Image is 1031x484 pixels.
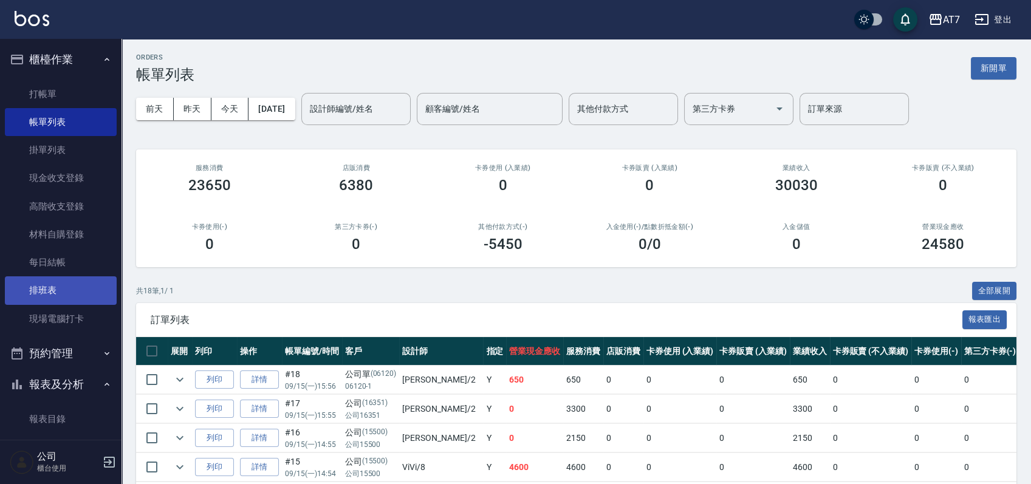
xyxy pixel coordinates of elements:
[790,453,830,482] td: 4600
[195,400,234,418] button: 列印
[371,368,397,381] p: (06120)
[345,368,397,381] div: 公司單
[282,395,342,423] td: #17
[830,366,911,394] td: 0
[10,450,34,474] img: Person
[961,366,1019,394] td: 0
[5,405,117,433] a: 報表目錄
[352,236,360,253] h3: 0
[5,80,117,108] a: 打帳單
[151,223,269,231] h2: 卡券使用(-)
[738,164,855,172] h2: 業績收入
[643,395,717,423] td: 0
[188,177,231,194] h3: 23650
[285,468,339,479] p: 09/15 (一) 14:54
[923,7,965,32] button: AT7
[195,458,234,477] button: 列印
[5,220,117,248] a: 材料自購登錄
[911,366,961,394] td: 0
[5,108,117,136] a: 帳單列表
[240,429,279,448] a: 詳情
[171,370,189,389] button: expand row
[5,44,117,75] button: 櫃檯作業
[15,11,49,26] img: Logo
[298,223,416,231] h2: 第三方卡券(-)
[237,337,282,366] th: 操作
[282,453,342,482] td: #15
[893,7,917,32] button: save
[285,381,339,392] p: 09/15 (一) 15:56
[282,366,342,394] td: #18
[205,236,214,253] h3: 0
[444,223,562,231] h2: 其他付款方式(-)
[603,366,643,394] td: 0
[830,337,911,366] th: 卡券販賣 (不入業績)
[961,424,1019,452] td: 0
[738,223,855,231] h2: 入金儲值
[399,337,483,366] th: 設計師
[716,337,790,366] th: 卡券販賣 (入業績)
[939,177,947,194] h3: 0
[911,337,961,366] th: 卡券使用(-)
[5,276,117,304] a: 排班表
[563,337,603,366] th: 服務消費
[5,305,117,333] a: 現場電腦打卡
[790,337,830,366] th: 業績收入
[136,285,174,296] p: 共 18 筆, 1 / 1
[643,453,717,482] td: 0
[499,177,507,194] h3: 0
[345,455,397,468] div: 公司
[345,439,397,450] p: 公司15500
[5,338,117,369] button: 預約管理
[563,424,603,452] td: 2150
[345,426,397,439] div: 公司
[943,12,960,27] div: AT7
[285,439,339,450] p: 09/15 (一) 14:55
[240,458,279,477] a: 詳情
[444,164,562,172] h2: 卡券使用 (入業績)
[716,424,790,452] td: 0
[483,424,506,452] td: Y
[136,53,194,61] h2: ORDERS
[885,223,1002,231] h2: 營業現金應收
[298,164,416,172] h2: 店販消費
[506,453,563,482] td: 4600
[345,381,397,392] p: 06120-1
[603,337,643,366] th: 店販消費
[195,429,234,448] button: 列印
[645,177,654,194] h3: 0
[911,395,961,423] td: 0
[506,395,563,423] td: 0
[716,366,790,394] td: 0
[37,463,99,474] p: 櫃台使用
[972,282,1017,301] button: 全部展開
[362,426,388,439] p: (15500)
[603,453,643,482] td: 0
[484,236,522,253] h3: -5450
[5,193,117,220] a: 高階收支登錄
[830,453,911,482] td: 0
[171,458,189,476] button: expand row
[506,337,563,366] th: 營業現金應收
[362,455,388,468] p: (15500)
[922,236,964,253] h3: 24580
[885,164,1002,172] h2: 卡券販賣 (不入業績)
[399,395,483,423] td: [PERSON_NAME] /2
[345,410,397,421] p: 公司16351
[643,366,717,394] td: 0
[591,223,709,231] h2: 入金使用(-) /點數折抵金額(-)
[136,98,174,120] button: 前天
[962,313,1007,325] a: 報表匯出
[775,177,818,194] h3: 30030
[339,177,373,194] h3: 6380
[643,337,717,366] th: 卡券使用 (入業績)
[716,453,790,482] td: 0
[792,236,801,253] h3: 0
[790,424,830,452] td: 2150
[639,236,661,253] h3: 0 /0
[643,424,717,452] td: 0
[483,395,506,423] td: Y
[5,369,117,400] button: 報表及分析
[399,366,483,394] td: [PERSON_NAME] /2
[506,424,563,452] td: 0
